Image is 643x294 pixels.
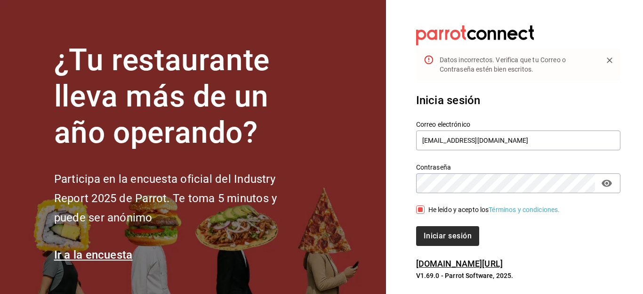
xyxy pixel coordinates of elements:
div: Datos incorrectos. Verifica que tu Correo o Contraseña estén bien escritos. [440,51,595,78]
h3: Inicia sesión [416,92,620,109]
label: Correo electrónico [416,121,620,128]
button: Close [603,53,617,67]
h1: ¿Tu restaurante lleva más de un año operando? [54,42,308,151]
input: Ingresa tu correo electrónico [416,131,620,150]
h2: Participa en la encuesta oficial del Industry Report 2025 de Parrot. Te toma 5 minutos y puede se... [54,170,308,227]
label: Contraseña [416,164,620,171]
button: passwordField [599,175,615,191]
button: Iniciar sesión [416,226,479,246]
div: He leído y acepto los [428,205,560,215]
a: Términos y condiciones. [489,206,560,213]
p: V1.69.0 - Parrot Software, 2025. [416,271,620,280]
a: [DOMAIN_NAME][URL] [416,259,503,269]
a: Ir a la encuesta [54,248,133,261]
